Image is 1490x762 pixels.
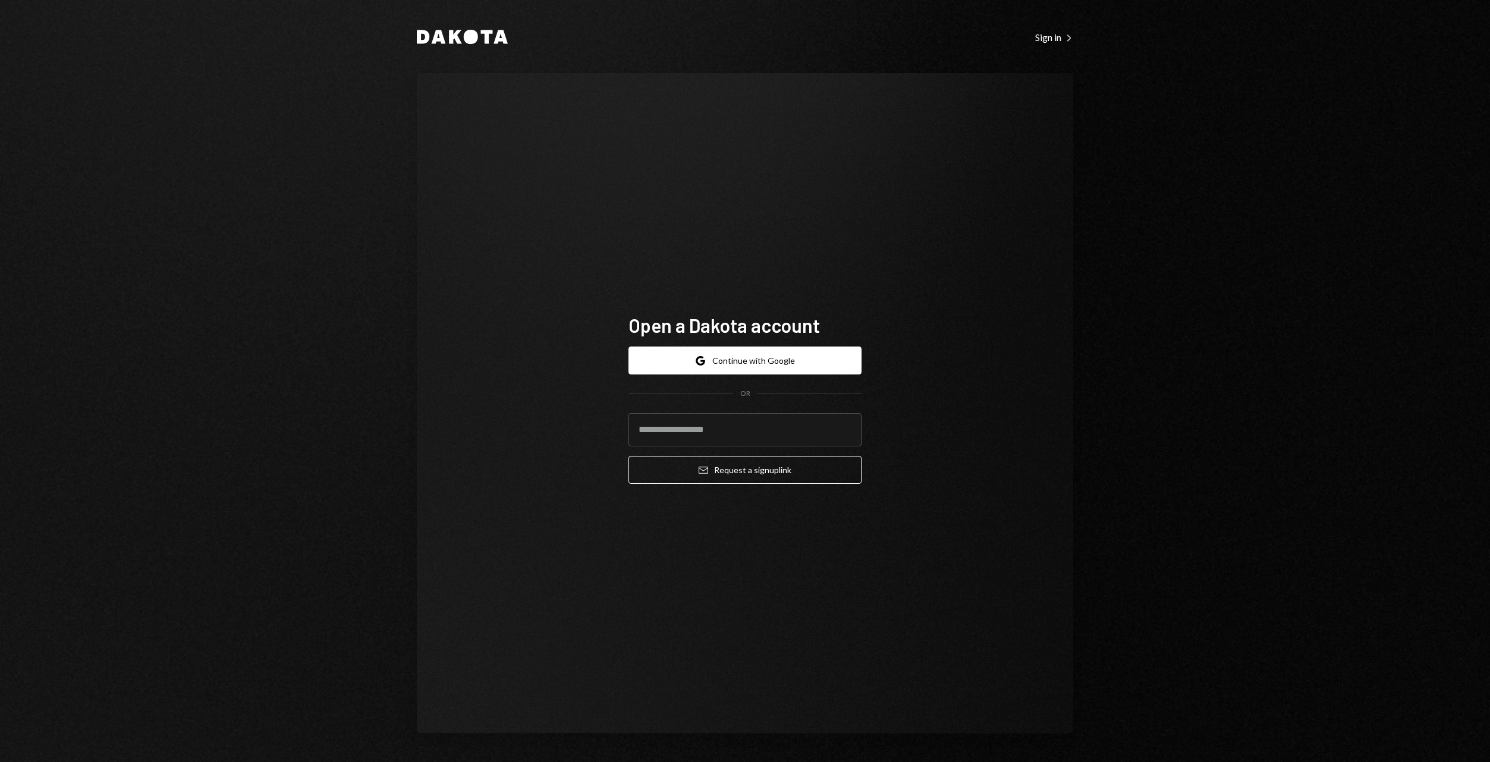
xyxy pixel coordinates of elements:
[1035,32,1073,43] div: Sign in
[1035,30,1073,43] a: Sign in
[628,347,862,374] button: Continue with Google
[628,456,862,484] button: Request a signuplink
[628,313,862,337] h1: Open a Dakota account
[740,389,750,399] div: OR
